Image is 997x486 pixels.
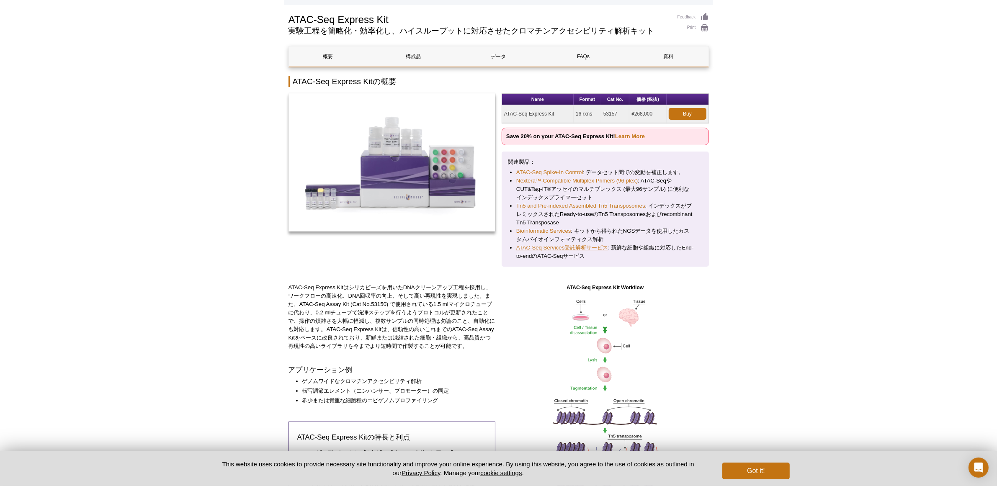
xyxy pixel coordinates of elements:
th: Format [574,94,601,105]
td: ¥268,000 [629,105,666,123]
li: : データセット間での変動を補正します。 [516,168,694,177]
p: 関連製品： [508,158,703,166]
a: Feedback [678,13,709,22]
a: 資料 [629,46,708,67]
strong: スピーディかつシンプルなビーズベースのクリーンアップ [311,450,453,456]
a: 構成品 [374,46,453,67]
li: : 新鮮な細胞や組織に対応したEnd-to-endのATAC-Seqサービス [516,244,694,260]
a: データ [459,46,538,67]
strong: Save 20% on your ATAC-Seq Express Kit! [506,133,645,139]
button: Got it! [722,463,789,479]
a: ATAC-Seq Spike-In Control [516,168,583,177]
a: Bioinformatic Services [516,227,571,235]
td: ATAC-Seq Express Kit [502,105,574,123]
li: ゲノムワイドなクロマチンアクセシビリティ解析 [302,377,487,386]
button: cookie settings [480,469,522,476]
li: 希少または貴重な細胞種のエピゲノムプロファイリング [302,396,487,405]
a: Nextera™-Compatible Multiplex Primers (96 plex) [516,177,638,185]
li: シリカビーズによるDNA精製により、スピンカラムが不要。遠心ステップがなくなることで作業時間が短縮。 [311,449,479,474]
td: 53157 [601,105,629,123]
li: 転写調節エレメント（エンハンサー、プロモーター）の同定 [302,387,487,395]
a: 概要 [289,46,368,67]
div: Open Intercom Messenger [969,458,989,478]
h1: ATAC-Seq Express Kit [289,13,669,25]
a: Print [678,24,709,33]
th: Cat No. [601,94,629,105]
a: Learn More [615,133,645,139]
p: ATAC-Seq Express Kitはシリカビーズを用いたDNAクリーンアップ工程を採用し、ワークフローの高速化、DNA回収率の向上、そして高い再現性を実現しました。また、ATAC-Seq ... [289,283,496,350]
h2: ATAC-Seq Express Kitの概要 [289,76,709,87]
a: Buy [669,108,706,120]
p: This website uses cookies to provide necessary site functionality and improve your online experie... [208,460,709,477]
li: : ATAC-SeqやCUT&Tag-IT®アッセイのマルチプレックス (最大96サンプル) に便利なインデックスプライマーセット [516,177,694,202]
h3: ATAC-Seq Express Kitの特長と利点 [297,432,487,442]
h2: 実験工程を簡略化・効率化し、ハイスループットに対応させたクロマチンアクセシビリティ解析キット [289,27,669,35]
img: ATAC-Seq Express Kit [289,93,496,231]
li: : キットから得られたNGSデータを使用したカスタムバイオインフォマティクス解析 [516,227,694,244]
a: Privacy Policy [402,469,440,476]
strong: ATAC-Seq Express Kit Workflow [567,285,644,291]
th: Name [502,94,574,105]
a: FAQs [544,46,623,67]
a: ATAC-Seq Services受託解析サービス [516,244,608,252]
a: Tn5 and Pre-indexed Assembled Tn5 Transposomes [516,202,645,210]
th: 価格 (税抜) [629,94,666,105]
h3: アプリケーション例 [289,365,496,375]
td: 16 rxns [574,105,601,123]
li: : インデックスがプレミックスされたReady-to-useのTn5 Transposomesおよびrecombinant Tn5 Transposase [516,202,694,227]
